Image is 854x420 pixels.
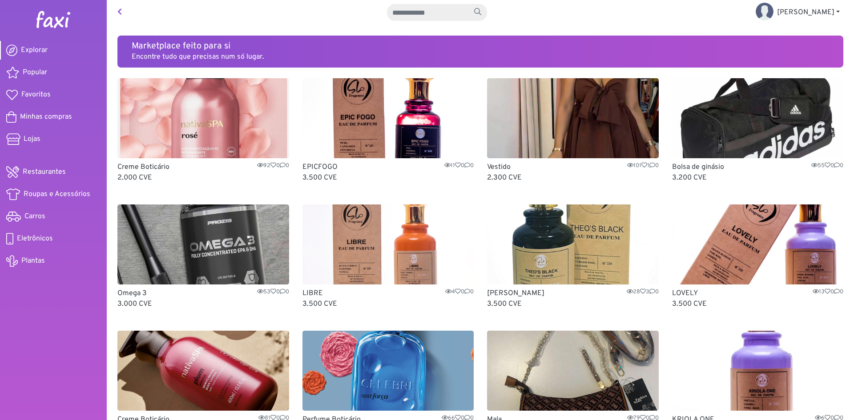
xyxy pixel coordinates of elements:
[23,67,47,78] span: Popular
[672,78,844,158] img: Bolsa de ginásio
[21,256,45,266] span: Plantas
[444,162,474,170] span: 11 0 0
[302,288,474,299] p: LIBRE
[24,134,40,144] span: Lojas
[811,162,843,170] span: 55 0 0
[672,78,844,183] a: Bolsa de ginásio Bolsa de ginásio5500 3.200 CVE
[17,233,53,244] span: Eletrônicos
[672,204,844,284] img: LOVELY
[302,204,474,284] img: LIBRE
[302,78,474,183] a: EPICFOGO EPICFOGO1100 3.500 CVE
[627,288,659,296] span: 28 3 0
[302,162,474,172] p: EPICFOGO
[487,204,659,284] img: Theo'sBlack
[487,288,659,299] p: [PERSON_NAME]
[302,172,474,183] p: 3.500 CVE
[487,299,659,309] p: 3.500 CVE
[487,78,659,183] a: Vestido Vestido10110 2.300 CVE
[23,167,66,177] span: Restaurantes
[257,288,289,296] span: 53 0 0
[117,162,289,172] p: Creme Boticário
[302,299,474,309] p: 3.500 CVE
[487,204,659,309] a: Theo'sBlack [PERSON_NAME]2830 3.500 CVE
[257,162,289,170] span: 92 0 0
[117,204,289,309] a: Omega 3 Omega 35300 3.000 CVE
[21,89,51,100] span: Favoritos
[24,189,90,200] span: Roupas e Acessórios
[24,211,45,222] span: Carros
[627,162,659,170] span: 101 1 0
[487,331,659,411] img: Mala
[117,299,289,309] p: 3.000 CVE
[132,52,829,62] p: Encontre tudo que precisas num só lugar.
[445,288,474,296] span: 4 0 0
[672,288,844,299] p: LOVELY
[487,172,659,183] p: 2.300 CVE
[20,112,72,122] span: Minhas compras
[117,204,289,284] img: Omega 3
[777,8,834,17] span: [PERSON_NAME]
[672,162,844,172] p: Bolsa de ginásio
[21,45,48,56] span: Explorar
[132,41,829,52] h5: Marketplace feito para si
[117,331,289,411] img: Creme Boticário
[117,78,289,183] a: Creme Boticário Creme Boticário9200 2.000 CVE
[117,172,289,183] p: 2.000 CVE
[117,288,289,299] p: Omega 3
[813,288,843,296] span: 13 0 0
[749,4,847,21] a: [PERSON_NAME]
[672,172,844,183] p: 3.200 CVE
[302,204,474,309] a: LIBRE LIBRE400 3.500 CVE
[672,331,844,411] img: KRIOLA ONE
[487,78,659,158] img: Vestido
[117,78,289,158] img: Creme Boticário
[302,331,474,411] img: Perfume Boticário
[302,78,474,158] img: EPICFOGO
[672,204,844,309] a: LOVELY LOVELY1300 3.500 CVE
[672,299,844,309] p: 3.500 CVE
[487,162,659,172] p: Vestido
